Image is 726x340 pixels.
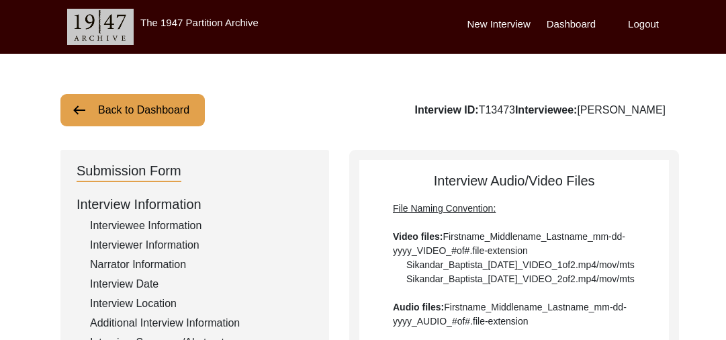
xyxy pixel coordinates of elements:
[415,102,666,118] div: T13473 [PERSON_NAME]
[77,194,313,214] div: Interview Information
[467,17,531,32] label: New Interview
[90,218,313,234] div: Interviewee Information
[393,302,444,312] b: Audio files:
[547,17,596,32] label: Dashboard
[515,104,577,116] b: Interviewee:
[393,203,496,214] span: File Naming Convention:
[90,315,313,331] div: Additional Interview Information
[77,161,181,182] div: Submission Form
[628,17,659,32] label: Logout
[140,17,259,28] label: The 1947 Partition Archive
[90,237,313,253] div: Interviewer Information
[415,104,479,116] b: Interview ID:
[67,9,134,45] img: header-logo.png
[393,231,443,242] b: Video files:
[90,296,313,312] div: Interview Location
[90,257,313,273] div: Narrator Information
[60,94,205,126] button: Back to Dashboard
[71,102,87,118] img: arrow-left.png
[90,276,313,292] div: Interview Date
